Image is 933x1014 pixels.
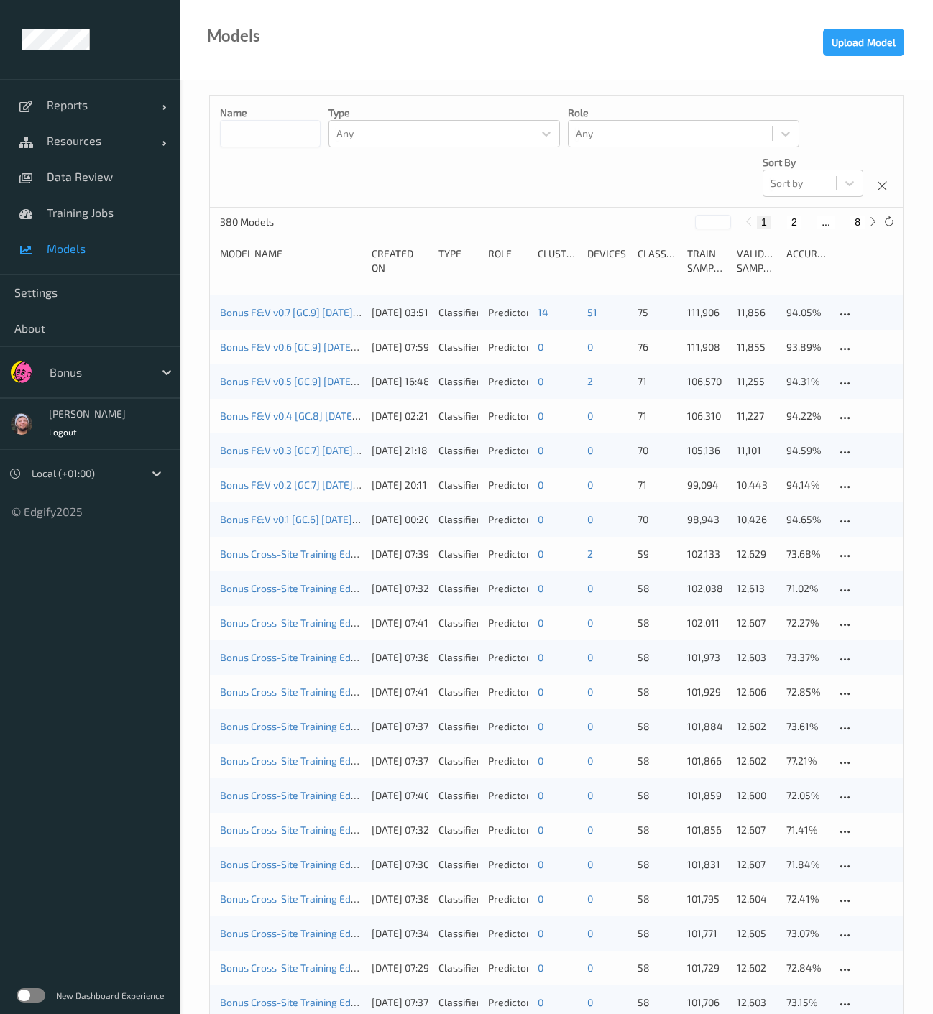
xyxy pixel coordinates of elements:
[786,754,826,768] p: 77.21%
[220,789,602,801] a: Bonus Cross-Site Training EdgBizV2F v1.7 [GC.6] [DATE] 21:00 [DATE] 21:00 Auto Save
[488,512,528,527] div: Predictor
[638,788,677,803] p: 58
[786,409,826,423] p: 94.22%
[687,823,727,837] p: 101,856
[687,512,727,527] p: 98,943
[587,893,593,905] a: 0
[687,995,727,1010] p: 101,706
[786,857,826,872] p: 71.84%
[638,547,677,561] p: 59
[687,246,727,275] div: Train Samples
[587,824,593,836] a: 0
[638,478,677,492] p: 71
[372,409,428,423] div: [DATE] 02:21:00
[372,443,428,458] div: [DATE] 21:18:42
[687,961,727,975] p: 101,729
[220,341,428,353] a: Bonus F&V v0.6 [GC.9] [DATE] 15:50 Auto Save
[638,443,677,458] p: 70
[786,616,826,630] p: 72.27%
[687,685,727,699] p: 101,929
[438,305,478,320] div: Classifier
[438,374,478,389] div: Classifier
[488,995,528,1010] div: Predictor
[587,858,593,870] a: 0
[372,685,428,699] div: [DATE] 07:41:30
[737,616,776,630] p: 12,607
[488,857,528,872] div: Predictor
[737,547,776,561] p: 12,629
[737,857,776,872] p: 12,607
[438,685,478,699] div: Classifier
[687,340,727,354] p: 111,908
[438,650,478,665] div: Classifier
[372,478,428,492] div: [DATE] 20:11:29
[587,306,597,318] a: 51
[587,962,593,974] a: 0
[438,616,478,630] div: Classifier
[488,547,528,561] div: Predictor
[372,995,428,1010] div: [DATE] 07:37:53
[220,651,602,663] a: Bonus Cross-Site Training EdgBizV2F v1.7 [GC.6] [DATE] 21:00 [DATE] 21:00 Auto Save
[488,246,528,275] div: Role
[687,857,727,872] p: 101,831
[372,340,428,354] div: [DATE] 07:59:02
[850,216,865,229] button: 8
[220,617,602,629] a: Bonus Cross-Site Training EdgBizV2F v1.7 [GC.6] [DATE] 21:00 [DATE] 21:00 Auto Save
[220,824,602,836] a: Bonus Cross-Site Training EdgBizV2F v1.7 [GC.6] [DATE] 21:00 [DATE] 21:00 Auto Save
[538,824,543,836] a: 0
[587,582,593,594] a: 0
[438,926,478,941] div: Classifier
[538,651,543,663] a: 0
[737,374,776,389] p: 11,255
[737,340,776,354] p: 11,855
[438,961,478,975] div: Classifier
[687,547,727,561] p: 102,133
[687,409,727,423] p: 106,310
[786,340,826,354] p: 93.89%
[687,374,727,389] p: 106,570
[787,216,801,229] button: 2
[488,616,528,630] div: Predictor
[207,29,260,43] div: Models
[587,246,627,275] div: devices
[737,512,776,527] p: 10,426
[757,216,771,229] button: 1
[687,305,727,320] p: 111,906
[587,479,593,491] a: 0
[538,720,543,732] a: 0
[687,892,727,906] p: 101,795
[372,581,428,596] div: [DATE] 07:32:34
[372,512,428,527] div: [DATE] 00:20:17
[638,892,677,906] p: 58
[737,581,776,596] p: 12,613
[220,106,321,120] p: Name
[328,106,560,120] p: Type
[220,479,427,491] a: Bonus F&V v0.2 [GC.7] [DATE] 06:16 Auto Save
[737,892,776,906] p: 12,604
[687,926,727,941] p: 101,771
[438,754,478,768] div: Classifier
[587,617,593,629] a: 0
[587,341,593,353] a: 0
[538,479,543,491] a: 0
[786,719,826,734] p: 73.61%
[488,340,528,354] div: Predictor
[786,581,826,596] p: 71.02%
[488,581,528,596] div: Predictor
[538,246,577,275] div: clusters
[438,581,478,596] div: Classifier
[438,892,478,906] div: Classifier
[638,650,677,665] p: 58
[587,686,593,698] a: 0
[438,409,478,423] div: Classifier
[488,788,528,803] div: Predictor
[737,409,776,423] p: 11,227
[587,375,593,387] a: 2
[737,926,776,941] p: 12,605
[220,513,428,525] a: Bonus F&V v0.1 [GC.6] [DATE] 09:26 Auto Save
[220,927,602,939] a: Bonus Cross-Site Training EdgBizV2F v1.7 [GC.6] [DATE] 21:00 [DATE] 21:00 Auto Save
[438,995,478,1010] div: Classifier
[538,341,543,353] a: 0
[220,720,602,732] a: Bonus Cross-Site Training EdgBizV2F v1.7 [GC.6] [DATE] 21:00 [DATE] 21:00 Auto Save
[372,374,428,389] div: [DATE] 16:48:07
